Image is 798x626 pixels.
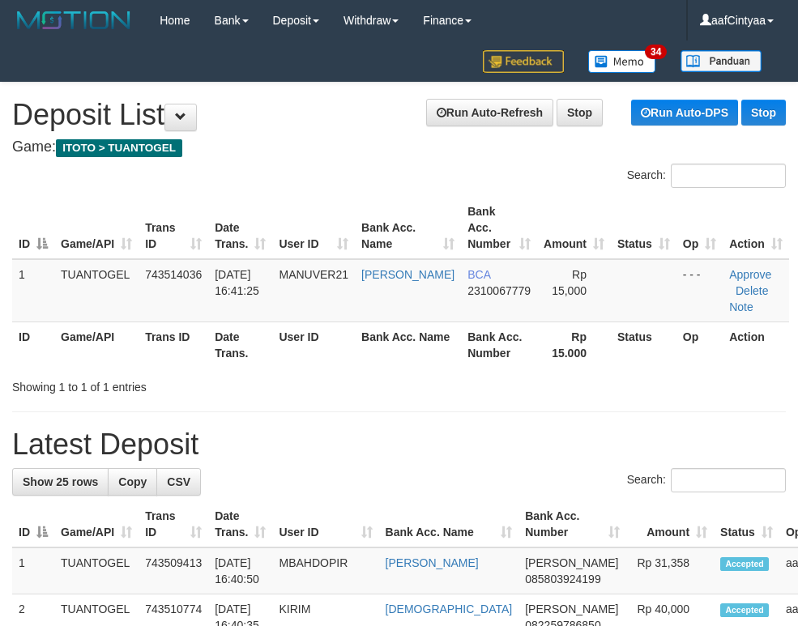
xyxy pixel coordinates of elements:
[139,197,208,259] th: Trans ID: activate to sort column ascending
[461,322,537,368] th: Bank Acc. Number
[56,139,182,157] span: ITOTO > TUANTOGEL
[483,50,564,73] img: Feedback.jpg
[729,300,753,313] a: Note
[118,475,147,488] span: Copy
[139,322,208,368] th: Trans ID
[714,501,779,547] th: Status: activate to sort column ascending
[426,99,553,126] a: Run Auto-Refresh
[676,322,723,368] th: Op
[681,50,762,72] img: panduan.png
[386,603,513,615] a: [DEMOGRAPHIC_DATA]
[467,284,531,297] span: Copy 2310067779 to clipboard
[627,164,786,188] label: Search:
[729,268,771,281] a: Approve
[631,100,738,126] a: Run Auto-DPS
[272,501,378,547] th: User ID: activate to sort column ascending
[279,268,348,281] span: MANUVER21
[525,603,618,615] span: [PERSON_NAME]
[208,322,272,368] th: Date Trans.
[720,557,769,571] span: Accepted
[272,322,355,368] th: User ID
[12,99,786,131] h1: Deposit List
[361,268,454,281] a: [PERSON_NAME]
[355,197,461,259] th: Bank Acc. Name: activate to sort column ascending
[12,197,54,259] th: ID: activate to sort column descending
[145,268,202,281] span: 743514036
[720,603,769,617] span: Accepted
[741,100,786,126] a: Stop
[627,468,786,492] label: Search:
[272,197,355,259] th: User ID: activate to sort column ascending
[379,501,519,547] th: Bank Acc. Name: activate to sort column ascending
[723,322,789,368] th: Action
[611,322,676,368] th: Status
[139,547,208,594] td: 743509413
[12,259,54,322] td: 1
[12,373,320,395] div: Showing 1 to 1 of 1 entries
[108,468,157,496] a: Copy
[54,259,139,322] td: TUANTOGEL
[676,259,723,322] td: - - -
[537,197,611,259] th: Amount: activate to sort column ascending
[156,468,201,496] a: CSV
[139,501,208,547] th: Trans ID: activate to sort column ascending
[461,197,537,259] th: Bank Acc. Number: activate to sort column ascending
[626,501,714,547] th: Amount: activate to sort column ascending
[208,197,272,259] th: Date Trans.: activate to sort column ascending
[552,268,587,297] span: Rp 15,000
[588,50,656,73] img: Button%20Memo.svg
[518,501,626,547] th: Bank Acc. Number: activate to sort column ascending
[215,268,259,297] span: [DATE] 16:41:25
[12,322,54,368] th: ID
[557,99,603,126] a: Stop
[355,322,461,368] th: Bank Acc. Name
[208,501,272,547] th: Date Trans.: activate to sort column ascending
[12,468,109,496] a: Show 25 rows
[54,547,139,594] td: TUANTOGEL
[12,139,786,155] h4: Game:
[167,475,190,488] span: CSV
[723,197,789,259] th: Action: activate to sort column ascending
[23,475,98,488] span: Show 25 rows
[12,547,54,594] td: 1
[525,573,600,586] span: Copy 085803924199 to clipboard
[54,197,139,259] th: Game/API: activate to sort column ascending
[12,428,786,461] h1: Latest Deposit
[611,197,676,259] th: Status: activate to sort column ascending
[626,547,714,594] td: Rp 31,358
[736,284,768,297] a: Delete
[576,40,668,82] a: 34
[54,501,139,547] th: Game/API: activate to sort column ascending
[12,501,54,547] th: ID: activate to sort column descending
[386,556,479,569] a: [PERSON_NAME]
[467,268,490,281] span: BCA
[671,468,786,492] input: Search:
[272,547,378,594] td: MBAHDOPIR
[671,164,786,188] input: Search:
[525,556,618,569] span: [PERSON_NAME]
[645,45,667,59] span: 34
[676,197,723,259] th: Op: activate to sort column ascending
[208,547,272,594] td: [DATE] 16:40:50
[537,322,611,368] th: Rp 15.000
[54,322,139,368] th: Game/API
[12,8,135,32] img: MOTION_logo.png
